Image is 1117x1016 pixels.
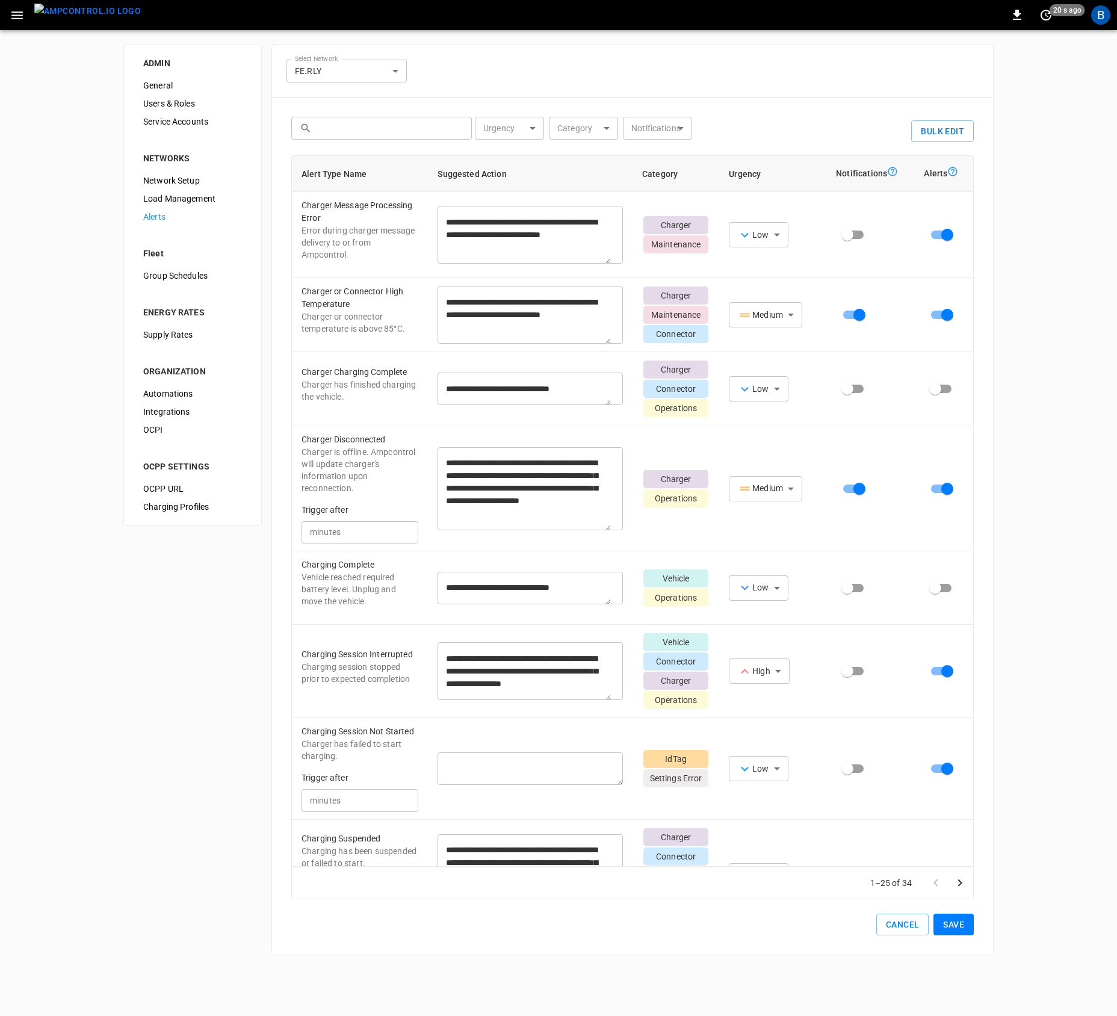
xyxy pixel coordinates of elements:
label: Select Network [295,54,338,64]
p: Charger [643,672,708,690]
div: Group Schedules [134,267,252,285]
p: minutes [310,795,341,807]
div: OCPI [134,421,252,439]
button: Bulk Edit [911,120,974,143]
p: Charger [643,216,708,234]
p: Error during charger message delivery to or from Ampcontrol. [302,225,418,261]
div: Load Management [134,190,252,208]
span: Supply Rates [143,329,242,341]
p: Charger Message Processing Error [302,199,418,225]
p: Vehicle reached required battery level. Unplug and move the vehicle. [302,571,418,607]
p: Settings Error [643,769,708,787]
p: Operations [643,589,708,607]
div: ENERGY RATES [143,306,242,318]
div: Users & Roles [134,94,252,113]
div: FE.RLY [286,60,407,82]
span: Service Accounts [143,116,242,128]
p: Vehicle [643,569,708,587]
button: Save [933,914,974,936]
p: Charger [643,470,708,488]
p: Operations [643,691,708,709]
div: Medium [737,481,783,496]
p: Charging Suspended [302,832,418,845]
button: set refresh interval [1036,5,1056,25]
p: Vehicle [643,633,708,651]
div: Alert Type Name [302,167,418,181]
div: Integrations [134,403,252,421]
p: Charger [643,828,708,846]
span: 20 s ago [1050,4,1085,16]
div: ADMIN [143,57,242,69]
div: Charging Profiles [134,498,252,516]
span: Integrations [143,406,242,418]
div: Network Setup [134,172,252,190]
span: Automations [143,388,242,400]
p: Charging Session Not Started [302,725,418,738]
p: Maintenance [643,235,708,253]
p: Charging Complete [302,559,418,571]
span: Charging Profiles [143,501,242,513]
div: Low [737,382,769,397]
p: Connector [643,380,708,398]
div: Category [642,167,710,181]
span: OCPP URL [143,483,242,495]
div: Fleet [143,247,242,259]
span: Users & Roles [143,98,242,110]
p: Trigger after [302,772,418,784]
p: Charging session stopped prior to expected completion [302,661,418,685]
p: Operations [643,399,708,417]
p: IdTag [643,750,708,768]
span: Alerts [143,211,242,223]
div: ORGANIZATION [143,365,242,377]
p: Charger is offline. Ampcontrol will update charger's information upon reconnection. [302,446,418,494]
div: profile-icon [1091,5,1110,25]
p: Charger Charging Complete [302,366,418,379]
div: Alerts [924,166,964,181]
p: Trigger after [302,504,418,516]
div: Supply Rates [134,326,252,344]
p: Charger has failed to start charging. [302,738,418,762]
span: OCPI [143,424,242,436]
button: Cancel [876,914,929,936]
p: Charger or connector temperature is above 85°C. [302,311,418,335]
div: Urgency [729,167,817,181]
span: Group Schedules [143,270,242,282]
p: Charger [643,361,708,379]
p: 1–25 of 34 [870,877,912,889]
div: Alerts [134,208,252,226]
p: Maintenance [643,306,708,324]
div: Automations [134,385,252,403]
p: Charger has finished charging the vehicle. [302,379,418,403]
img: ampcontrol.io logo [34,4,141,19]
p: Charging has been suspended or failed to start. [302,845,418,869]
div: Low [737,580,769,595]
div: Notifications [836,166,905,181]
p: Connector [643,652,708,671]
span: General [143,79,242,92]
p: Charger Disconnected [302,433,418,446]
div: Suggested Action [438,167,623,181]
p: Connector [643,847,708,866]
span: Network Setup [143,175,242,187]
div: Low [737,228,769,243]
p: Charger [643,287,708,305]
p: Connector [643,325,708,343]
button: Go to next page [948,871,972,895]
div: High [737,664,770,679]
p: minutes [310,526,341,539]
div: Medium [737,308,783,323]
div: Service Accounts [134,113,252,131]
div: Notification-alert-tooltip [887,166,898,181]
div: OCPP SETTINGS [143,460,242,472]
div: General [134,76,252,94]
div: NETWORKS [143,152,242,164]
p: Charging Session Interrupted [302,648,418,661]
div: Low [737,761,769,776]
span: Load Management [143,193,242,205]
p: Operations [643,489,708,507]
div: OCPP URL [134,480,252,498]
p: Charger or Connector High Temperature [302,285,418,311]
div: Alert-alert-tooltip [947,166,958,181]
